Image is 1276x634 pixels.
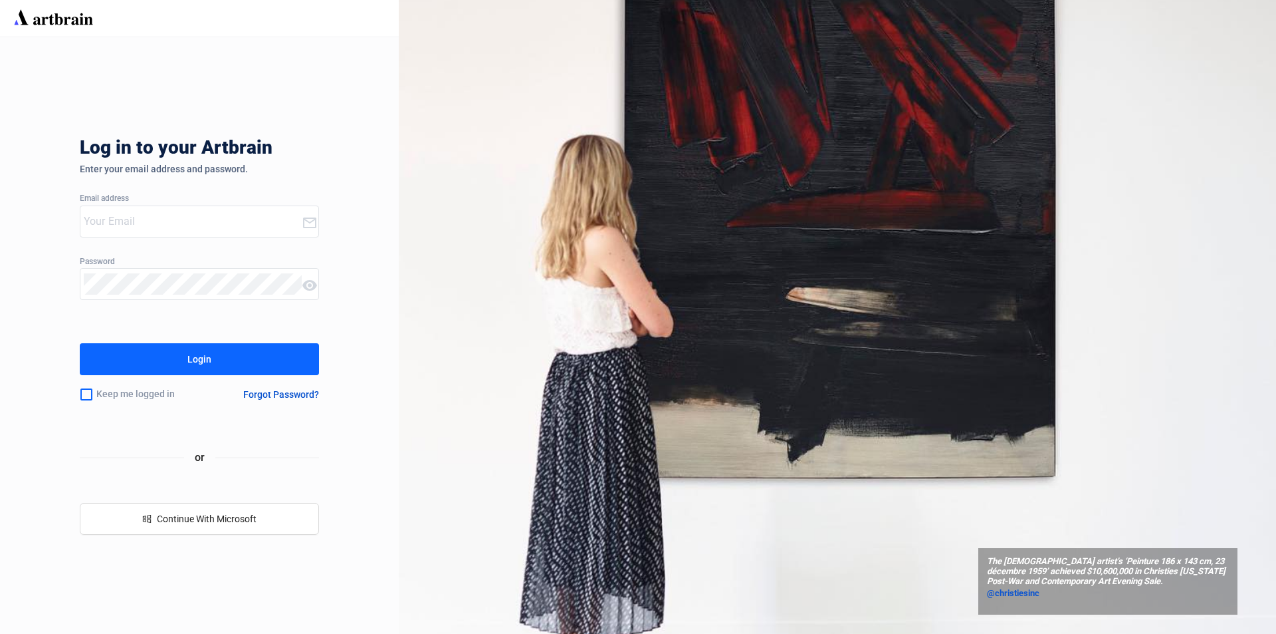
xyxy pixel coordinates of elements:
[987,588,1039,598] span: @christiesinc
[80,137,478,164] div: Log in to your Artbrain
[80,381,211,408] div: Keep me logged in
[987,587,1229,600] a: @christiesinc
[142,514,152,524] span: windows
[187,349,211,370] div: Login
[243,389,319,400] div: Forgot Password?
[80,343,319,375] button: Login
[987,557,1229,587] span: The [DEMOGRAPHIC_DATA] artist’s ‘Peinture 186 x 143 cm, 23 décembre 1959’ achieved $10,600,000 in...
[80,503,319,535] button: windowsContinue With Microsoft
[80,257,319,267] div: Password
[80,164,319,174] div: Enter your email address and password.
[184,449,215,466] span: or
[84,211,302,232] input: Your Email
[80,194,319,204] div: Email address
[157,514,257,524] span: Continue With Microsoft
